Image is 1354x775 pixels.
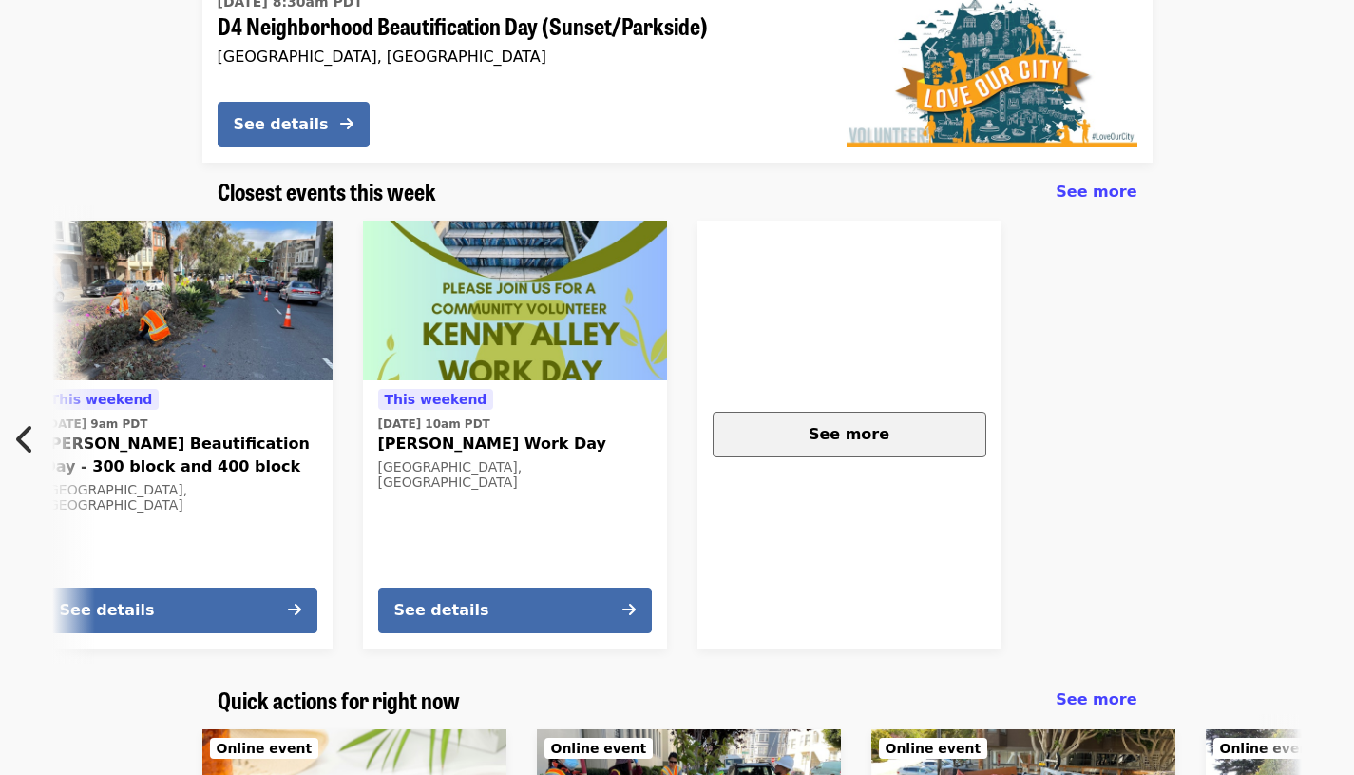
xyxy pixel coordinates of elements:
div: [GEOGRAPHIC_DATA], [GEOGRAPHIC_DATA] [44,482,317,514]
a: See more [1056,688,1136,711]
button: See details [378,588,652,633]
span: See more [1056,690,1136,708]
span: Online event [886,741,982,756]
span: This weekend [385,392,487,407]
span: Online event [1220,741,1316,756]
span: Closest events this week [218,174,436,207]
span: Online event [551,741,647,756]
a: Closest events this week [218,178,436,205]
div: Closest events this week [202,178,1153,205]
a: Quick actions for right now [218,687,460,714]
i: arrow-right icon [340,115,353,133]
span: Quick actions for right now [218,683,460,716]
img: Guerrero Beautification Day - 300 block and 400 block organized by SF Public Works [29,221,333,380]
div: Quick actions for right now [202,687,1153,714]
div: See details [60,599,155,622]
a: See details for "Guerrero Beautification Day - 300 block and 400 block" [29,221,333,649]
div: [GEOGRAPHIC_DATA], [GEOGRAPHIC_DATA] [378,459,652,492]
time: [DATE] 10am PDT [378,416,490,433]
span: D4 Neighborhood Beautification Day (Sunset/Parkside) [218,12,816,40]
a: See more [697,221,1001,649]
i: arrow-right icon [622,601,636,619]
img: Kenny Alley Work Day organized by SF Public Works [363,221,667,380]
span: Online event [217,741,313,756]
span: See more [1056,183,1136,201]
i: chevron-left icon [16,421,35,457]
div: [GEOGRAPHIC_DATA], [GEOGRAPHIC_DATA] [218,48,816,66]
span: See more [809,425,889,443]
button: See details [218,102,370,147]
span: This weekend [50,392,153,407]
i: arrow-right icon [288,601,301,619]
span: [PERSON_NAME] Work Day [378,433,652,455]
div: See details [394,599,489,622]
div: See details [234,113,329,136]
a: See details for "Kenny Alley Work Day" [363,221,667,649]
button: See more [713,412,986,457]
time: [DATE] 9am PDT [44,416,148,433]
span: [PERSON_NAME] Beautification Day - 300 block and 400 block [44,433,317,478]
button: See details [44,588,317,633]
a: See more [1056,181,1136,203]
